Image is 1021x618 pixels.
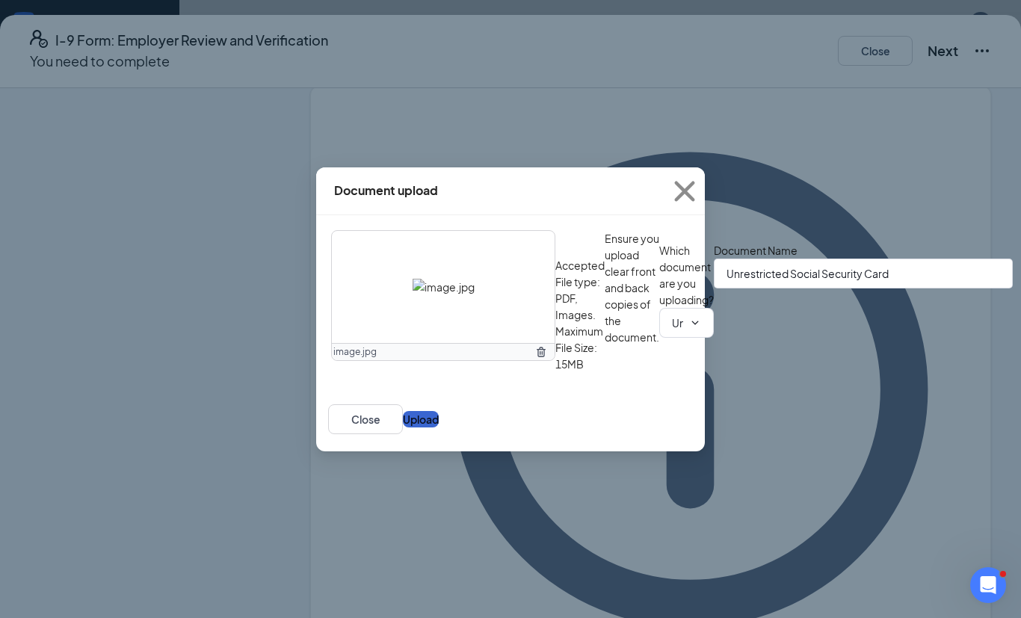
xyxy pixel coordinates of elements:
[659,242,714,308] span: Which document are you uploading?
[555,257,605,372] span: Accepted File type: PDF, Images. Maximum File Size: 15MB
[664,171,705,211] svg: Cross
[328,404,403,434] button: Close
[334,182,438,199] div: Document upload
[672,315,683,331] input: Select document type
[403,411,439,427] button: Upload
[535,346,547,358] svg: TrashOutline
[689,317,701,329] svg: ChevronDown
[413,279,475,295] img: image.jpg
[970,567,1006,603] iframe: Intercom live chat
[714,259,1013,288] input: Enter document name
[333,345,377,359] span: image.jpg
[664,167,705,215] button: Close
[714,242,1013,259] span: Document Name
[605,230,659,372] span: Ensure you upload clear front and back copies of the document.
